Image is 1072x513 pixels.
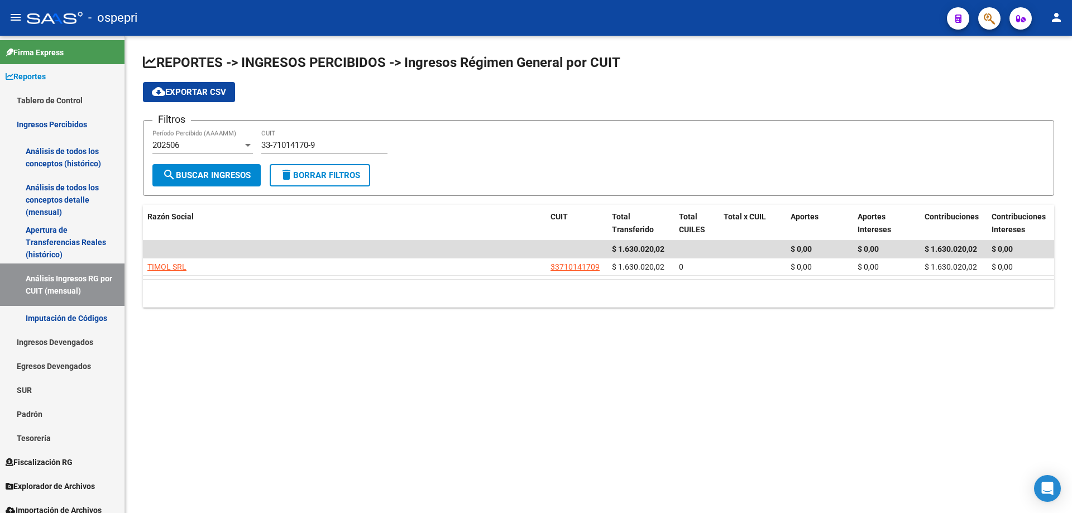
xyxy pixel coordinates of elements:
span: $ 0,00 [858,244,879,253]
span: $ 1.630.020,02 [612,262,664,271]
span: CUIT [551,212,568,221]
button: Exportar CSV [143,82,235,102]
span: $ 1.630.020,02 [925,262,977,271]
span: $ 0,00 [791,244,812,253]
button: Buscar Ingresos [152,164,261,186]
datatable-header-cell: Razón Social [143,205,546,242]
mat-icon: delete [280,168,293,181]
span: 0 [679,262,683,271]
span: $ 0,00 [858,262,879,271]
datatable-header-cell: Contribuciones Intereses [987,205,1054,242]
datatable-header-cell: Total CUILES [674,205,719,242]
mat-icon: cloud_download [152,85,165,98]
span: $ 0,00 [992,244,1013,253]
span: 202506 [152,140,179,150]
datatable-header-cell: Total Transferido [607,205,674,242]
span: Fiscalización RG [6,456,73,468]
datatable-header-cell: CUIT [546,205,607,242]
span: Reportes [6,70,46,83]
span: Razón Social [147,212,194,221]
span: TIMOL SRL [147,262,186,271]
mat-icon: search [162,168,176,181]
span: 33710141709 [551,262,600,271]
datatable-header-cell: Aportes [786,205,853,242]
h3: Filtros [152,112,191,127]
span: Total Transferido [612,212,654,234]
span: Total x CUIL [724,212,766,221]
span: $ 1.630.020,02 [925,244,977,253]
span: Explorador de Archivos [6,480,95,492]
span: Contribuciones [925,212,979,221]
datatable-header-cell: Total x CUIL [719,205,786,242]
mat-icon: menu [9,11,22,24]
span: REPORTES -> INGRESOS PERCIBIDOS -> Ingresos Régimen General por CUIT [143,55,620,70]
span: Aportes Intereses [858,212,891,234]
span: Total CUILES [679,212,705,234]
span: Buscar Ingresos [162,170,251,180]
datatable-header-cell: Contribuciones [920,205,987,242]
span: $ 1.630.020,02 [612,244,664,253]
span: $ 0,00 [791,262,812,271]
span: $ 0,00 [992,262,1013,271]
div: Open Intercom Messenger [1034,475,1061,502]
datatable-header-cell: Aportes Intereses [853,205,920,242]
span: Contribuciones Intereses [992,212,1046,234]
span: Borrar Filtros [280,170,360,180]
span: Firma Express [6,46,64,59]
mat-icon: person [1050,11,1063,24]
button: Borrar Filtros [270,164,370,186]
span: Aportes [791,212,819,221]
span: - ospepri [88,6,137,30]
span: Exportar CSV [152,87,226,97]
